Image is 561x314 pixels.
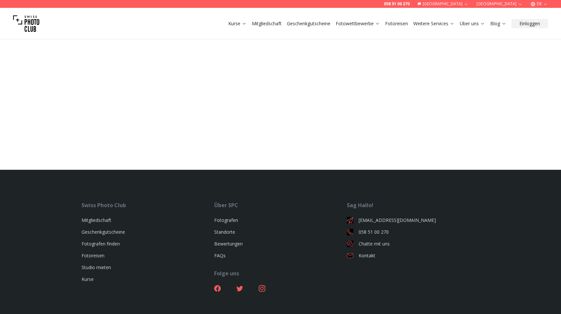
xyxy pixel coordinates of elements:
div: Über SPC [214,201,347,209]
button: Weitere Services [411,19,457,28]
a: Chatte mit uns [347,241,479,247]
a: Fotoreisen [82,252,104,259]
a: Weitere Services [413,20,455,27]
a: [EMAIL_ADDRESS][DOMAIN_NAME] [347,217,479,224]
button: Einloggen [512,19,548,28]
a: Fotowettbewerbe [336,20,380,27]
a: Fotografen [214,217,238,223]
button: Blog [488,19,509,28]
button: Mitgliedschaft [249,19,284,28]
a: Kontakt [347,252,479,259]
div: Swiss Photo Club [82,201,214,209]
a: Standorte [214,229,235,235]
a: Kurse [228,20,247,27]
a: Bewertungen [214,241,243,247]
div: Sag Hallo! [347,201,479,209]
button: Über uns [457,19,488,28]
a: Fotoreisen [385,20,408,27]
a: Geschenkgutscheine [287,20,330,27]
a: Mitgliedschaft [252,20,282,27]
a: Über uns [460,20,485,27]
a: 058 51 00 270 [347,229,479,235]
button: Geschenkgutscheine [284,19,333,28]
img: Swiss photo club [13,10,39,37]
a: Mitgliedschaft [82,217,111,223]
a: Blog [490,20,506,27]
a: 058 51 00 270 [384,1,410,7]
button: Fotowettbewerbe [333,19,383,28]
div: Folge uns [214,269,347,277]
a: Geschenkgutscheine [82,229,125,235]
a: Fotografen finden [82,241,120,247]
button: Fotoreisen [383,19,411,28]
button: Kurse [226,19,249,28]
a: Kurse [82,276,94,282]
a: FAQs [214,252,226,259]
a: Studio mieten [82,264,111,270]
